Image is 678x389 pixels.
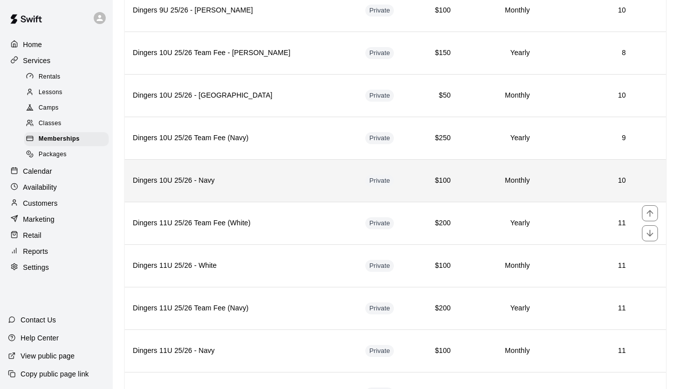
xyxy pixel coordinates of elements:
a: Customers [8,196,105,211]
div: Camps [24,101,109,115]
div: Packages [24,148,109,162]
h6: Dingers 10U 25/26 - [GEOGRAPHIC_DATA] [133,90,349,101]
h6: $250 [424,133,450,144]
a: Lessons [24,85,113,100]
div: This membership is hidden from the memberships page [365,175,394,187]
h6: 9 [546,133,626,144]
h6: Yearly [467,48,530,59]
h6: 11 [546,260,626,271]
h6: $200 [424,218,450,229]
h6: Yearly [467,218,530,229]
div: Reports [8,244,105,259]
p: Help Center [21,333,59,343]
span: Rentals [39,72,61,82]
div: This membership is hidden from the memberships page [365,260,394,272]
span: Private [365,176,394,186]
a: Camps [24,101,113,116]
button: move item down [642,225,658,241]
h6: 11 [546,303,626,314]
span: Private [365,346,394,356]
h6: $100 [424,260,450,271]
h6: Yearly [467,133,530,144]
p: View public page [21,351,75,361]
div: Memberships [24,132,109,146]
p: Reports [23,246,48,256]
h6: Dingers 11U 25/26 - Navy [133,345,349,356]
p: Contact Us [21,315,56,325]
p: Retail [23,230,42,240]
a: Rentals [24,69,113,85]
div: This membership is hidden from the memberships page [365,302,394,314]
h6: Monthly [467,90,530,101]
span: Classes [39,119,61,129]
h6: Monthly [467,175,530,186]
h6: Dingers 11U 25/26 - White [133,260,349,271]
span: Lessons [39,88,63,98]
h6: Monthly [467,345,530,356]
h6: Dingers 10U 25/26 Team Fee - [PERSON_NAME] [133,48,349,59]
p: Customers [23,198,58,208]
div: This membership is hidden from the memberships page [365,132,394,144]
a: Services [8,53,105,68]
div: Classes [24,117,109,131]
a: Memberships [24,132,113,147]
a: Settings [8,260,105,275]
h6: 8 [546,48,626,59]
a: Home [8,37,105,52]
span: Private [365,6,394,16]
h6: Dingers 11U 25/26 Team Fee (White) [133,218,349,229]
a: Marketing [8,212,105,227]
h6: $100 [424,345,450,356]
div: This membership is hidden from the memberships page [365,90,394,102]
span: Private [365,49,394,58]
h6: 11 [546,345,626,356]
div: This membership is hidden from the memberships page [365,345,394,357]
h6: 11 [546,218,626,229]
div: Lessons [24,86,109,100]
a: Packages [24,147,113,163]
div: This membership is hidden from the memberships page [365,47,394,59]
span: Private [365,91,394,101]
h6: Yearly [467,303,530,314]
div: This membership is hidden from the memberships page [365,5,394,17]
p: Settings [23,262,49,272]
p: Home [23,40,42,50]
h6: $200 [424,303,450,314]
span: Private [365,261,394,271]
a: Availability [8,180,105,195]
span: Private [365,134,394,143]
h6: Monthly [467,5,530,16]
span: Private [365,304,394,313]
p: Marketing [23,214,55,224]
div: This membership is hidden from the memberships page [365,217,394,229]
h6: Dingers 9U 25/26 - [PERSON_NAME] [133,5,349,16]
button: move item up [642,205,658,221]
h6: Monthly [467,260,530,271]
div: Rentals [24,70,109,84]
h6: Dingers 10U 25/26 - Navy [133,175,349,186]
a: Retail [8,228,105,243]
h6: $150 [424,48,450,59]
a: Calendar [8,164,105,179]
h6: $50 [424,90,450,101]
h6: Dingers 11U 25/26 Team Fee (Navy) [133,303,349,314]
span: Packages [39,150,67,160]
span: Camps [39,103,59,113]
h6: $100 [424,175,450,186]
span: Memberships [39,134,80,144]
h6: $100 [424,5,450,16]
a: Classes [24,116,113,132]
p: Calendar [23,166,52,176]
h6: 10 [546,175,626,186]
h6: 10 [546,5,626,16]
p: Copy public page link [21,369,89,379]
h6: 10 [546,90,626,101]
span: Private [365,219,394,228]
